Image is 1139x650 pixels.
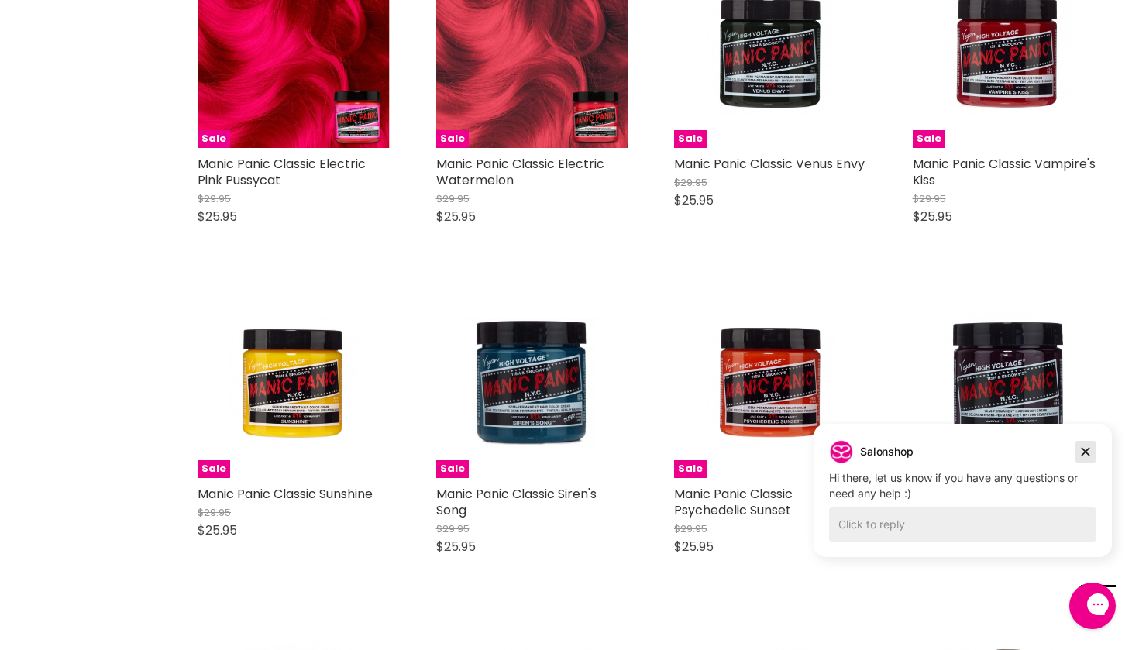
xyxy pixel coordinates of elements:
span: $29.95 [436,191,470,206]
span: $25.95 [674,538,714,555]
a: Manic Panic Classic Siren's SongSale [436,286,628,478]
span: Sale [436,130,469,148]
span: $25.95 [198,521,237,539]
span: $25.95 [436,208,476,225]
a: Manic Panic Classic Electric Pink Pussycat [198,155,366,189]
a: Manic Panic Classic Deep Purple DreamSale [913,286,1105,478]
span: $29.95 [198,505,231,520]
iframe: Gorgias live chat campaigns [802,421,1124,580]
span: Sale [436,460,469,478]
iframe: Gorgias live chat messenger [1062,577,1124,635]
span: $25.95 [198,208,237,225]
span: $29.95 [674,521,707,536]
a: Manic Panic Classic Venus Envy [674,155,865,173]
span: $29.95 [436,521,470,536]
span: Sale [198,460,230,478]
span: $25.95 [674,191,714,209]
img: Manic Panic Classic Siren's Song [468,286,596,478]
a: Manic Panic Classic Electric Watermelon [436,155,604,189]
img: Manic Panic Classic Deep Purple Dream [945,286,1072,478]
span: $29.95 [198,191,231,206]
span: Sale [674,460,707,478]
a: Manic Panic Classic SunshineSale [198,286,390,478]
span: Sale [198,130,230,148]
span: Sale [674,130,707,148]
span: $29.95 [674,175,707,190]
a: Manic Panic Classic Psychedelic Sunset [674,485,793,519]
a: Manic Panic Classic Vampire's Kiss [913,155,1096,189]
img: Manic Panic Classic Sunshine [229,286,357,478]
a: Manic Panic Classic Sunshine [198,485,373,503]
span: $29.95 [913,191,946,206]
span: $25.95 [913,208,952,225]
span: Sale [913,130,945,148]
a: Manic Panic Classic Psychedelic SunsetSale [674,286,866,478]
a: Manic Panic Classic Siren's Song [436,485,597,519]
span: $25.95 [436,538,476,555]
img: Manic Panic Classic Psychedelic Sunset [706,286,834,478]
